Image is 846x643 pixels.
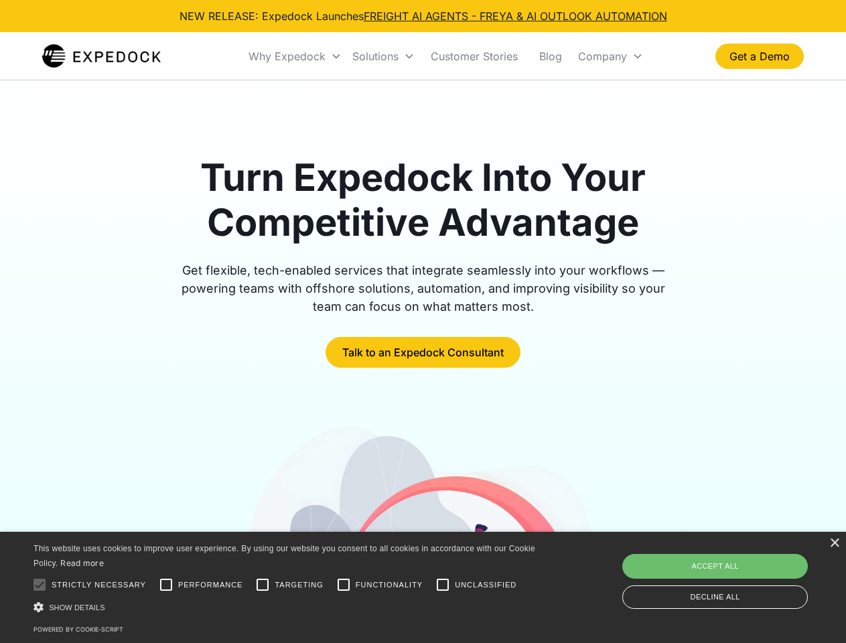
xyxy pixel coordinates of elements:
[178,579,243,591] span: Performance
[49,603,105,612] span: Show details
[166,155,681,245] h1: Turn Expedock Into Your Competitive Advantage
[33,600,540,614] div: Show details
[528,33,573,79] a: Blog
[352,50,399,63] div: Solutions
[326,337,520,368] a: Talk to an Expedock Consultant
[347,33,420,79] div: Solutions
[455,579,516,591] span: Unclassified
[420,33,528,79] a: Customer Stories
[249,50,326,63] div: Why Expedock
[243,33,347,79] div: Why Expedock
[573,33,648,79] div: Company
[364,9,667,23] a: FREIGHT AI AGENTS - FREYA & AI OUTLOOK AUTOMATION
[578,50,627,63] div: Company
[166,261,681,315] div: Get flexible, tech-enabled services that integrate seamlessly into your workflows — powering team...
[52,579,146,591] span: Strictly necessary
[33,544,535,569] span: This website uses cookies to improve user experience. By using our website you consent to all coo...
[623,498,846,643] iframe: Chat Widget
[60,558,104,568] a: Read more
[180,8,667,24] div: NEW RELEASE: Expedock Launches
[275,579,323,591] span: Targeting
[356,579,423,591] span: Functionality
[715,44,804,69] a: Get a Demo
[42,43,161,70] img: Expedock Logo
[33,626,123,633] a: Powered by cookie-script
[42,43,161,70] a: home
